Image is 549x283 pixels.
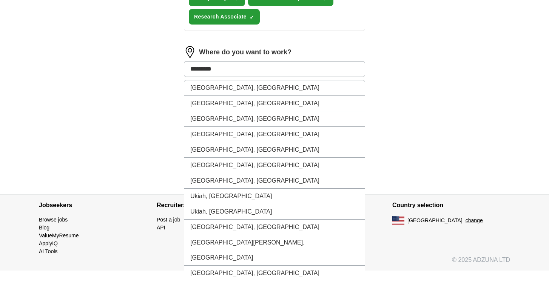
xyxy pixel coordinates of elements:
button: Research Associate✓ [189,9,260,25]
img: US flag [392,216,404,225]
span: ✓ [250,14,254,20]
a: ApplyIQ [39,240,58,246]
li: [GEOGRAPHIC_DATA], [GEOGRAPHIC_DATA] [184,142,365,158]
li: [GEOGRAPHIC_DATA], [GEOGRAPHIC_DATA] [184,173,365,189]
span: Research Associate [194,13,247,21]
li: Ukiah, [GEOGRAPHIC_DATA] [184,189,365,204]
button: change [466,217,483,225]
label: Where do you want to work? [199,47,291,57]
li: Ukiah, [GEOGRAPHIC_DATA] [184,204,365,220]
a: AI Tools [39,248,58,254]
a: Post a job [157,217,180,223]
li: [GEOGRAPHIC_DATA], [GEOGRAPHIC_DATA] [184,80,365,96]
li: [GEOGRAPHIC_DATA], [GEOGRAPHIC_DATA] [184,127,365,142]
li: [GEOGRAPHIC_DATA], [GEOGRAPHIC_DATA] [184,220,365,235]
div: © 2025 ADZUNA LTD [33,255,516,271]
li: [GEOGRAPHIC_DATA][PERSON_NAME], [GEOGRAPHIC_DATA] [184,235,365,266]
li: [GEOGRAPHIC_DATA], [GEOGRAPHIC_DATA] [184,96,365,111]
a: Blog [39,225,49,231]
a: Browse jobs [39,217,68,223]
li: [GEOGRAPHIC_DATA], [GEOGRAPHIC_DATA] [184,266,365,281]
span: [GEOGRAPHIC_DATA] [407,217,463,225]
h4: Country selection [392,195,510,216]
li: [GEOGRAPHIC_DATA], [GEOGRAPHIC_DATA] [184,111,365,127]
li: [GEOGRAPHIC_DATA], [GEOGRAPHIC_DATA] [184,158,365,173]
img: location.png [184,46,196,58]
a: API [157,225,165,231]
a: ValueMyResume [39,232,79,238]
